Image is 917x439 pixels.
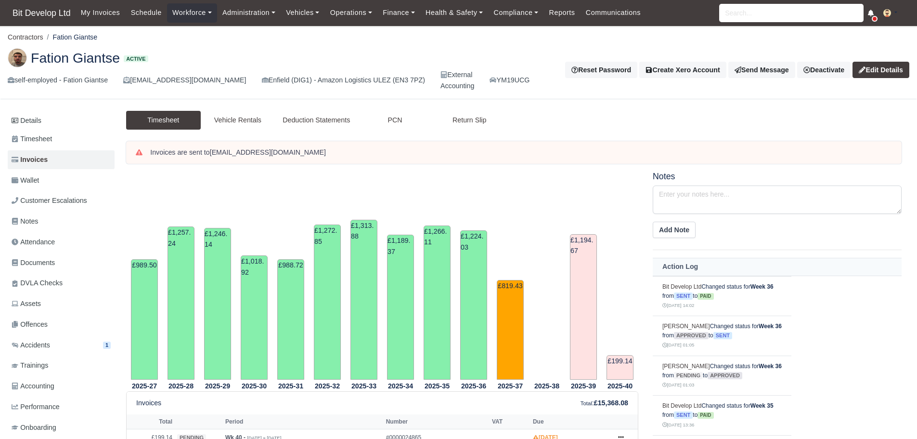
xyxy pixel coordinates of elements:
a: Compliance [488,3,543,22]
th: 2025-27 [126,380,163,392]
div: Invoices are sent to [150,148,892,158]
a: My Invoices [76,3,126,22]
span: Customer Escalations [12,195,87,206]
a: Bit Develop Ltd [662,283,701,290]
a: Vehicles [281,3,325,22]
small: [DATE] 13:36 [662,422,694,427]
td: Changed status for from to [653,276,791,316]
a: Reports [543,3,580,22]
td: £1,018.92 [241,255,268,380]
td: £819.43 [497,280,524,380]
th: 2025-39 [565,380,602,392]
small: [DATE] 14:02 [662,303,694,308]
a: Onboarding [8,418,115,437]
span: Documents [12,257,55,268]
a: Invoices [8,150,115,169]
a: Bit Develop Ltd [662,402,701,409]
th: Number [384,414,490,429]
a: Administration [217,3,281,22]
span: Notes [12,216,38,227]
a: Notes [8,212,115,231]
strong: Week 36 [759,323,782,330]
a: Offences [8,315,115,334]
div: Fation Giantse [0,40,917,100]
a: Attendance [8,233,115,252]
td: Changed status for from to [653,396,791,436]
a: Timesheet [8,130,115,148]
th: 2025-31 [272,380,309,392]
a: Schedule [125,3,167,22]
a: Deactivate [797,62,851,78]
a: Send Message [728,62,795,78]
th: Due [530,414,609,429]
td: £1,194.67 [570,234,597,380]
th: Total [127,414,175,429]
a: Workforce [167,3,217,22]
span: Performance [12,401,60,412]
span: paid [697,293,713,300]
span: Invoices [12,154,48,165]
a: Operations [325,3,377,22]
th: Period [223,414,384,429]
span: 1 [103,342,111,349]
span: Fation Giantse [31,51,120,65]
a: [PERSON_NAME] [662,323,710,330]
td: £989.50 [131,259,158,380]
div: self-employed - Fation Giantse [8,75,108,86]
th: 2025-32 [309,380,346,392]
th: 2025-38 [529,380,565,392]
td: £1,257.24 [168,226,194,380]
th: 2025-34 [382,380,419,392]
td: £1,313.88 [350,220,377,380]
th: 2025-35 [419,380,455,392]
small: [DATE] 01:03 [662,382,694,387]
h5: Notes [653,172,902,182]
a: Health & Safety [420,3,489,22]
td: £1,246.14 [204,228,231,380]
a: Deduction Statements [275,111,358,130]
td: Changed status for from to [653,356,791,396]
td: £199.14 [607,355,633,379]
div: : [581,398,628,409]
span: Bit Develop Ltd [8,3,76,23]
th: 2025-28 [163,380,199,392]
li: Fation Giantse [43,32,98,43]
span: Attendance [12,237,55,248]
small: Total [581,400,592,406]
td: £1,224.03 [460,230,487,380]
td: £988.72 [277,259,304,380]
a: Timesheet [126,111,201,130]
a: Bit Develop Ltd [8,4,76,23]
a: [PERSON_NAME] [662,363,710,370]
div: External Accounting [440,69,474,92]
th: VAT [490,414,530,429]
a: Accidents 1 [8,336,115,355]
span: approved [708,372,742,379]
td: Changed status for from to [653,316,791,356]
h6: Invoices [136,399,161,407]
span: Assets [12,298,41,309]
strong: Week 36 [750,283,774,290]
th: Action Log [653,258,902,276]
span: sent [713,332,732,339]
iframe: Chat Widget [744,327,917,439]
th: 2025-33 [346,380,382,392]
span: Wallet [12,175,39,186]
strong: £15,368.08 [594,399,628,407]
span: Timesheet [12,133,52,145]
a: YM19UCG [490,75,530,86]
a: Performance [8,398,115,416]
span: Trainings [12,360,48,371]
span: Accounting [12,381,54,392]
span: DVLA Checks [12,278,63,289]
a: DVLA Checks [8,274,115,293]
button: Add Note [653,222,696,238]
strong: [EMAIL_ADDRESS][DOMAIN_NAME] [210,148,326,156]
button: Reset Password [565,62,637,78]
a: Assets [8,294,115,313]
a: Accounting [8,377,115,396]
td: £1,189.37 [387,235,414,380]
th: 2025-36 [455,380,492,392]
a: Return Slip [432,111,507,130]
